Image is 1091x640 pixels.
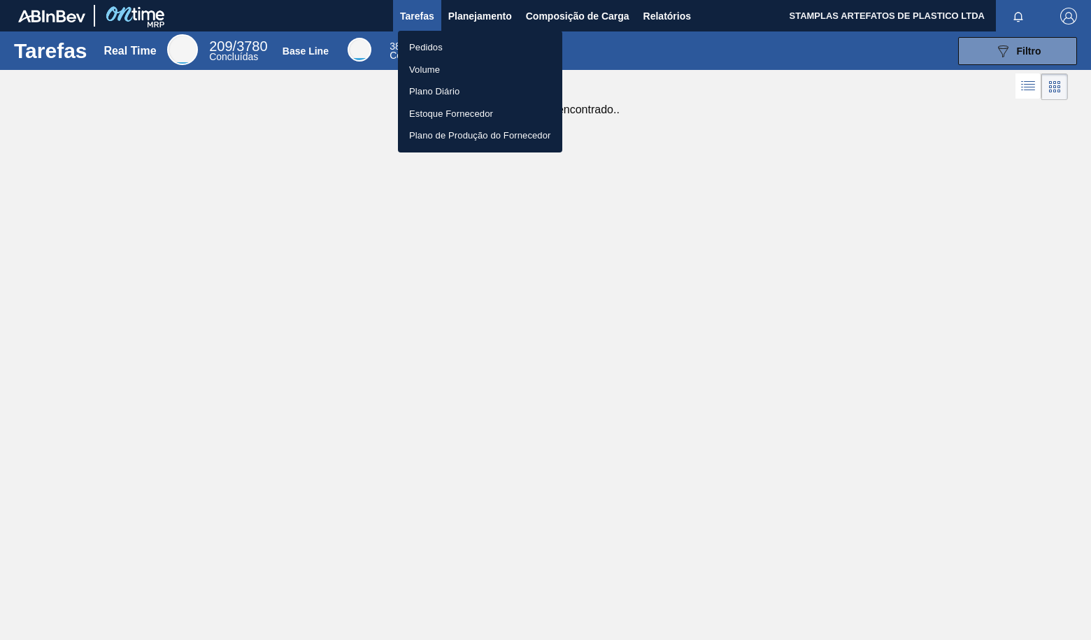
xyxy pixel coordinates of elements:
a: Estoque Fornecedor [398,103,562,125]
a: Plano Diário [398,80,562,103]
a: Pedidos [398,36,562,59]
a: Plano de Produção do Fornecedor [398,125,562,147]
a: Volume [398,59,562,81]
